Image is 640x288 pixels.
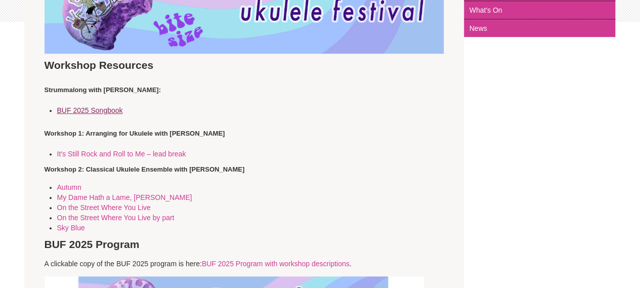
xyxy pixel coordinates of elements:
strong: Workshop 1: Arranging for Ukulele with [PERSON_NAME] [45,130,225,137]
p: A clickable copy of the BUF 2025 program is here: . [45,259,444,269]
h3: BUF 2025 Program [45,182,444,251]
a: BUF 2025 Songbook [57,106,123,114]
strong: Strummalong with [PERSON_NAME]: [45,86,161,94]
a: News [464,20,615,37]
a: On the Street Where You Live [57,203,151,212]
a: What's On [464,2,615,20]
a: Sky Blue [57,224,85,232]
a: Autumn [57,183,81,191]
a: My Dame Hath a Lame, [PERSON_NAME] [57,193,192,201]
a: On the Street Where You Live by part [57,214,175,222]
a: BUF 2025 Program with workshop descriptions [202,260,350,268]
a: It's Still Rock and Roll to Me – lead break [57,150,186,158]
strong: ​Workshop 2: Classical Ukulele Ensemble with [PERSON_NAME] [45,166,245,173]
h3: Workshop Resources [45,59,444,72]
